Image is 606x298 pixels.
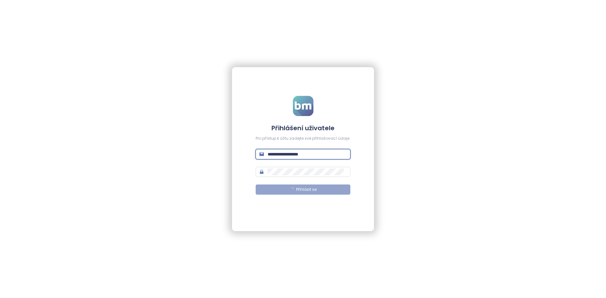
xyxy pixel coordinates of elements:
[256,136,350,142] div: Pro přístup k účtu zadejte své přihlašovací údaje.
[256,124,350,132] h4: Přihlášení uživatele
[296,187,317,193] span: Přihlásit se
[293,96,313,116] img: logo
[290,187,294,191] span: loading
[259,170,264,174] span: lock
[259,152,264,156] span: mail
[256,184,350,195] button: Přihlásit se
